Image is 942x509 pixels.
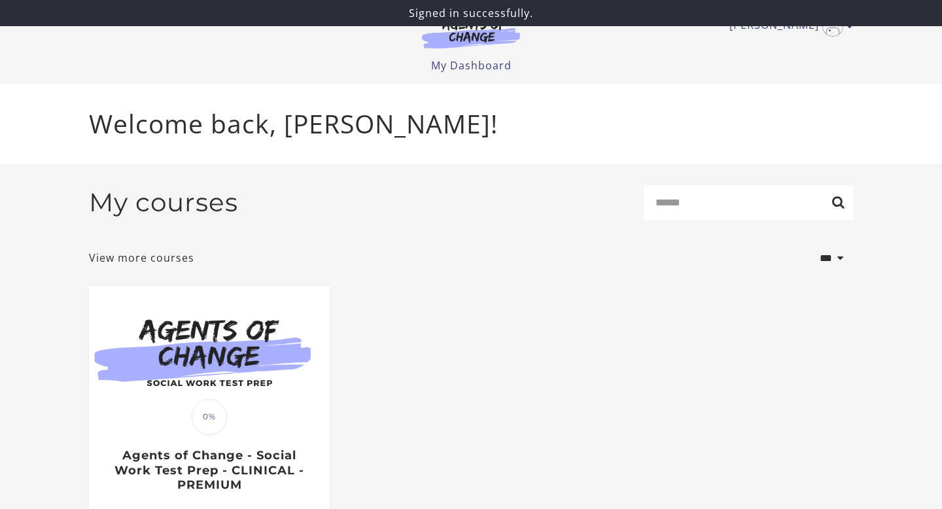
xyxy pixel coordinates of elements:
a: Toggle menu [729,16,846,37]
a: View more courses [89,250,194,266]
p: Signed in successfully. [5,5,937,21]
h3: Agents of Change - Social Work Test Prep - CLINICAL - PREMIUM [103,448,315,493]
p: Welcome back, [PERSON_NAME]! [89,105,853,143]
img: Agents of Change Logo [408,18,534,48]
h2: My courses [89,187,238,218]
span: 0% [192,399,227,434]
a: My Dashboard [431,58,512,73]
